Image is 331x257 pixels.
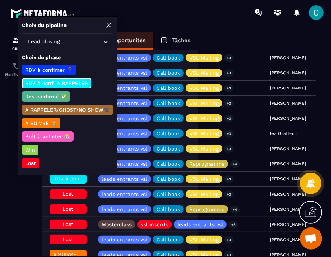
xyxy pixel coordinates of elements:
p: Call book [156,146,180,151]
p: leads entrants vsl [102,70,147,75]
p: A SUIVRE ⏳ [24,119,58,127]
p: leads entrants vsl [102,237,147,242]
p: Call book [156,192,180,197]
p: Call book [156,131,180,136]
p: leads entrants vsl [102,207,147,212]
p: Call book [156,55,180,60]
p: +3 [224,236,234,244]
p: leads entrants vsl [102,161,147,166]
p: Rdv confirmé ✅ [24,93,68,100]
p: Win [24,146,36,153]
p: +3 [224,190,234,198]
div: Search for option [22,33,113,50]
p: +4 [230,206,240,213]
p: leads entrants vsl [102,116,147,121]
p: leads entrants vsl [102,192,147,197]
span: Lost [63,236,74,242]
p: Call book [156,116,180,121]
p: leads entrants vsl [102,85,147,91]
p: +3 [224,99,234,107]
p: Masterclass [102,222,132,227]
p: Tâches [172,37,190,44]
span: Lost [63,221,74,227]
img: logo [10,7,77,20]
p: +3 [224,69,234,77]
p: VSL Mailing [189,85,219,91]
img: scheduler [12,62,21,71]
p: +3 [224,145,234,153]
p: leads entrants vsl [102,146,147,151]
div: Ouvrir le chat [300,227,322,250]
p: Choix de phase [22,54,113,61]
p: +3 [224,115,234,122]
p: Call book [156,70,180,75]
p: +3 [224,84,234,92]
span: Lead closing [27,38,61,46]
p: leads entrants vsl [102,101,147,106]
p: Planificateur [2,72,31,77]
span: RDV à conf. A RAPPELER [53,176,115,182]
p: VSL Mailing [189,131,219,136]
p: Call book [156,161,180,166]
p: leads entrants vsl [102,55,147,60]
a: schedulerschedulerPlanificateur [2,56,31,82]
p: Lost [24,159,37,167]
p: +4 [230,160,240,168]
p: Call book [156,101,180,106]
p: +3 [224,54,234,62]
p: A RAPPELER/GHOST/NO SHOW✖️ [24,106,111,114]
p: +3 [224,130,234,138]
p: leads entrants vsl [102,131,147,136]
p: CRM [2,47,31,51]
a: Opportunités [92,32,153,50]
p: +3 [224,175,234,183]
p: leads entrants vsl [102,176,147,182]
span: Lost [63,191,74,197]
input: Search for option [61,38,101,46]
span: Lost [63,206,74,212]
p: Opportunités [111,37,146,44]
p: RDV à conf. A RAPPELER [24,80,89,87]
p: VSL Mailing [189,55,219,60]
p: Prêt à acheter 🎰 [24,133,71,140]
p: vsl inscrits [141,222,168,227]
p: Call book [156,176,180,182]
p: Reprogrammé [189,207,224,212]
p: Call book [156,237,180,242]
p: VSL Mailing [189,101,219,106]
p: Call book [156,207,180,212]
p: leads entrants vsl [178,222,223,227]
img: formation [12,36,21,45]
p: VSL Mailing [189,176,219,182]
p: VSL Mailing [189,146,219,151]
p: RDV à confimer ❓ [24,66,74,74]
a: Tâches [153,32,198,50]
p: VSL Mailing [189,116,219,121]
p: VSL Mailing [189,70,219,75]
p: +5 [229,221,238,229]
p: VSL Mailing [189,237,219,242]
p: Choix du pipeline [22,22,67,29]
p: Call book [156,85,180,91]
p: Reprogrammé [189,161,224,166]
p: VSL Mailing [189,192,219,197]
a: formationformationCRM [2,30,31,56]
